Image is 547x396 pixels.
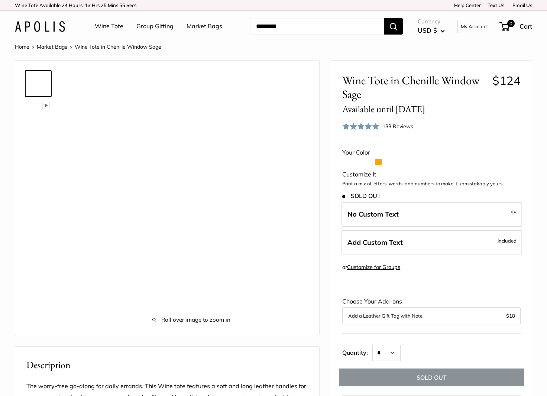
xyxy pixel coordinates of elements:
span: Roll over image to zoom in [75,315,308,325]
span: - [508,208,517,217]
button: Add a Leather Gift Tag with Note [348,311,515,320]
span: 133 Reviews [382,123,413,130]
span: Add Custom Text [347,238,403,247]
div: Customize It [342,169,521,180]
button: SOLD OUT [339,369,524,386]
a: Wine Tote in Chenille Window Sage [25,278,52,305]
a: Help Center [451,2,481,8]
div: Your Color [342,147,521,158]
h2: Description [26,358,308,372]
span: Hrs [92,2,100,8]
div: or [342,262,400,272]
button: Search [384,18,403,35]
a: Wine Tote in Chenille Window Sage [25,219,52,246]
button: USD $ [418,25,445,36]
a: Wine Tote in Chenille Window Sage [25,70,52,97]
span: Currency [418,16,445,27]
span: $124 [492,73,521,88]
span: 55 [119,2,125,8]
a: Wine Tote in Chenille Window Sage [25,100,52,127]
span: $18 [506,313,515,319]
label: Add Custom Text [342,230,522,255]
nav: Breadcrumb [15,42,161,52]
input: Search... [250,18,384,35]
a: Market Bags [187,21,222,32]
a: Wine Tote in Chenille Window Sage [25,189,52,216]
a: Email Us [510,2,532,8]
a: Wine Tote [95,21,123,32]
span: USD $ [418,26,437,34]
a: My Account [461,22,487,31]
a: Home [15,43,29,50]
small: Available until [DATE] [342,103,425,115]
span: 0 [507,20,515,27]
span: Wine Tote in Chenille Window Sage [75,43,161,50]
span: Wine Tote in Chenille Window Sage [342,74,486,115]
a: Customize for Groups [347,264,400,270]
span: 25 [101,2,107,8]
img: Apolis [15,21,65,32]
a: Market Bags [37,43,67,50]
label: Quantity: [342,343,372,361]
p: Print a mix of letters, words, and numbers to make it unmistakably yours. [342,180,521,188]
span: Mins [108,2,118,8]
div: Choose Your Add-ons [342,296,521,324]
span: Secs [126,2,136,8]
a: 0 Cart [500,20,532,32]
span: No Custom Text [347,210,399,218]
span: Cart [520,22,532,30]
span: Included [498,236,517,245]
span: SOLD OUT [342,192,381,199]
a: Wine Tote in Chenille Window Sage [25,159,52,186]
a: Text Us [488,2,504,8]
span: $5 [511,210,517,215]
label: Leave Blank [342,202,522,227]
a: Group Gifting [136,21,174,32]
a: description_A close-up of our limited edition chenille-jute [25,130,52,156]
span: 13 [85,2,91,8]
a: Wine Tote in Chenille Window Sage [25,249,52,275]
